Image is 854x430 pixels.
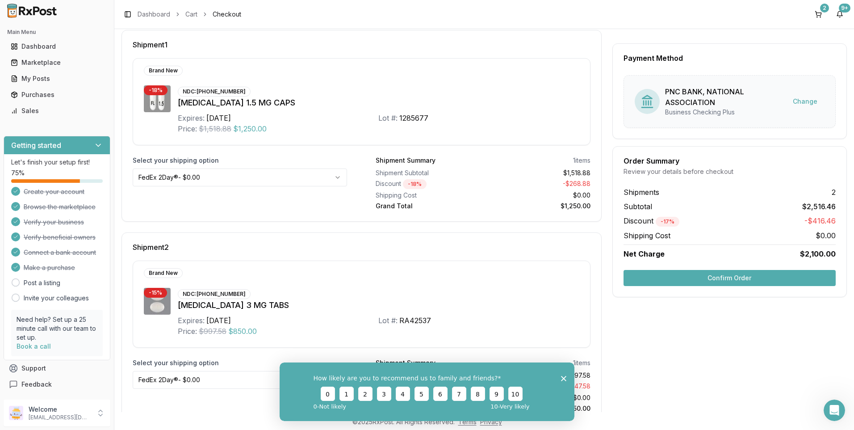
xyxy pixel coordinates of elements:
span: 2 [832,187,836,198]
span: 75 % [11,169,25,177]
div: Review your details before checkout [624,167,836,176]
div: Lot #: [378,315,398,326]
div: [DATE] [206,315,231,326]
button: Sales [4,104,110,118]
div: Price: [178,326,197,337]
div: Shipment Subtotal [376,169,479,177]
button: Marketplace [4,55,110,70]
a: Dashboard [7,38,107,55]
div: - 18 % [403,179,427,189]
nav: breadcrumb [138,10,241,19]
div: 1 items [573,156,590,165]
div: Dashboard [11,42,103,51]
div: Marketplace [11,58,103,67]
a: Terms [458,418,477,426]
iframe: Intercom live chat [824,400,845,421]
span: Shipment 2 [133,244,169,251]
button: Confirm Order [624,270,836,286]
div: $1,250.00 [486,202,590,211]
img: RxPost Logo [4,4,61,18]
button: Feedback [4,376,110,392]
a: Post a listing [24,278,60,287]
label: Select your shipping option [133,156,347,165]
span: $2,100.00 [800,249,836,259]
button: My Posts [4,72,110,86]
img: Rybelsus 3 MG TABS [144,288,171,315]
a: Book a call [17,342,51,350]
span: $1,250.00 [233,123,267,134]
a: Marketplace [7,55,107,71]
h2: Main Menu [7,29,107,36]
div: Sales [11,106,103,115]
div: PNC BANK, NATIONAL ASSOCIATION [665,86,786,108]
span: $0.00 [816,230,836,241]
button: 2 [811,7,825,21]
div: Brand New [144,268,183,278]
div: Grand Total [376,202,479,211]
a: Privacy [480,418,502,426]
span: $850.00 [228,326,257,337]
div: $0.00 [486,191,590,200]
div: 1285677 [399,113,428,123]
div: NDC: [PHONE_NUMBER] [178,289,251,299]
p: [EMAIL_ADDRESS][DOMAIN_NAME] [29,414,91,421]
span: Shipments [624,187,659,198]
span: Discount [624,216,679,225]
a: Invite your colleagues [24,294,89,303]
span: Connect a bank account [24,248,96,257]
iframe: Survey from RxPost [280,363,574,421]
img: User avatar [9,406,23,420]
div: [MEDICAL_DATA] 1.5 MG CAPS [178,97,579,109]
div: Discount [376,179,479,189]
div: - $268.88 [486,179,590,189]
a: Dashboard [138,10,170,19]
span: Shipment 1 [133,41,167,48]
div: NDC: [PHONE_NUMBER] [178,87,251,97]
label: Select your shipping option [133,358,347,367]
div: Business Checking Plus [665,108,786,117]
div: - 18 % [144,85,167,95]
span: Feedback [21,380,52,389]
span: Subtotal [624,201,652,212]
div: My Posts [11,74,103,83]
div: 1 items [573,358,590,367]
span: $997.58 [199,326,226,337]
div: - 17 % [656,217,679,227]
div: Purchases [11,90,103,99]
div: Lot #: [378,113,398,123]
div: Price: [178,123,197,134]
span: Verify beneficial owners [24,233,96,242]
button: Support [4,360,110,376]
span: Make a purchase [24,263,75,272]
span: -$416.46 [804,215,836,227]
a: Cart [185,10,197,19]
span: Shipping Cost [624,230,670,241]
div: [DATE] [206,113,231,123]
div: Shipment Summary [376,156,435,165]
div: RA42537 [399,315,431,326]
div: 2 [820,4,829,13]
button: 9+ [833,7,847,21]
div: - 15 % [144,288,167,298]
a: My Posts [7,71,107,87]
span: Browse the marketplace [24,202,96,211]
span: $2,516.46 [802,201,836,212]
img: Vraylar 1.5 MG CAPS [144,85,171,112]
a: Purchases [7,87,107,103]
p: Let's finish your setup first! [11,158,103,167]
